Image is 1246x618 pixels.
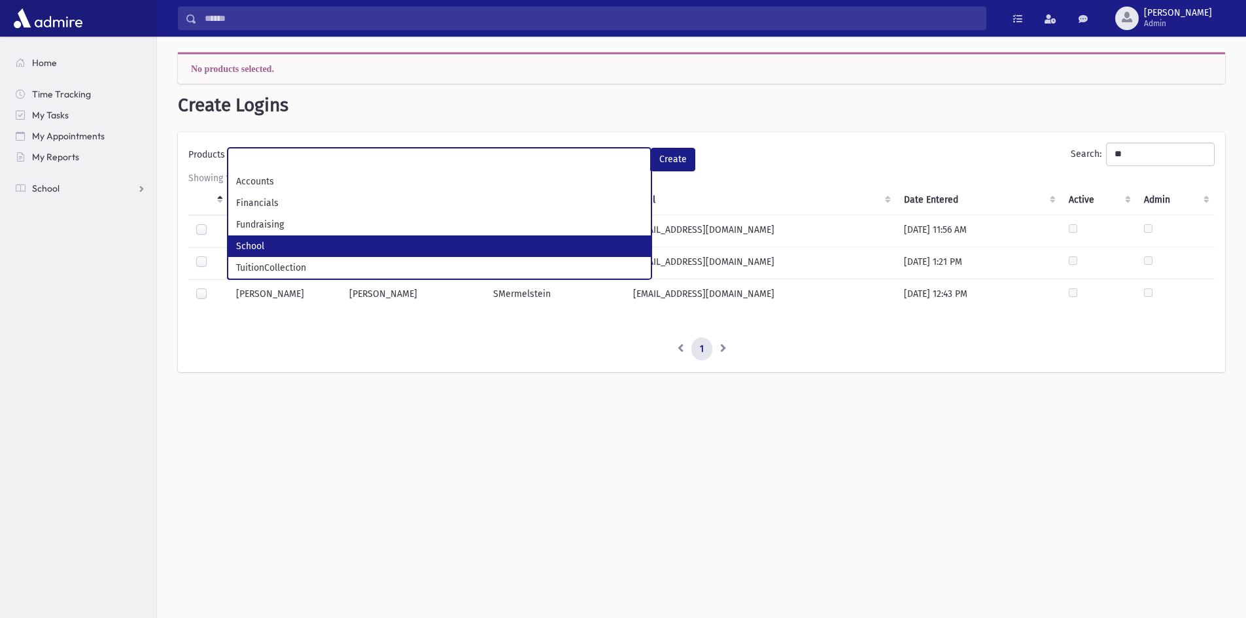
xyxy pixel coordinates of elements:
[485,279,625,311] td: SMermelstein
[188,171,1215,185] div: Showing 1 to 3 of 3 entries (filtered from 86 total entries)
[625,247,896,279] td: [EMAIL_ADDRESS][DOMAIN_NAME]
[651,148,695,171] button: Create
[228,235,651,257] li: School
[10,5,86,31] img: AdmirePro
[1061,185,1136,215] th: Active : activate to sort column ascending
[1144,8,1212,18] span: [PERSON_NAME]
[1106,143,1215,166] input: Search:
[5,105,156,126] a: My Tasks
[625,279,896,311] td: [EMAIL_ADDRESS][DOMAIN_NAME]
[5,126,156,146] a: My Appointments
[625,215,896,247] td: [EMAIL_ADDRESS][DOMAIN_NAME]
[32,57,57,69] span: Home
[1136,185,1215,215] th: Admin : activate to sort column ascending
[625,185,896,215] th: EMail : activate to sort column ascending
[1144,18,1212,29] span: Admin
[32,182,60,194] span: School
[228,192,651,214] li: Financials
[896,279,1062,311] td: [DATE] 12:43 PM
[5,84,156,105] a: Time Tracking
[691,337,712,361] a: 1
[32,130,105,142] span: My Appointments
[228,279,342,311] td: [PERSON_NAME]
[1071,143,1215,166] label: Search:
[191,64,274,73] span: No products selected.
[188,185,228,215] th: : activate to sort column descending
[32,88,91,100] span: Time Tracking
[178,94,1225,116] h1: Create Logins
[5,178,156,199] a: School
[228,214,651,235] li: Fundraising
[32,151,79,163] span: My Reports
[32,109,69,121] span: My Tasks
[5,146,156,167] a: My Reports
[228,257,651,279] li: TuitionCollection
[896,215,1062,247] td: [DATE] 11:56 AM
[896,185,1062,215] th: Date Entered : activate to sort column ascending
[341,279,485,311] td: [PERSON_NAME]
[188,148,228,166] label: Products
[228,171,651,192] li: Accounts
[197,7,986,30] input: Search
[896,247,1062,279] td: [DATE] 1:21 PM
[5,52,156,73] a: Home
